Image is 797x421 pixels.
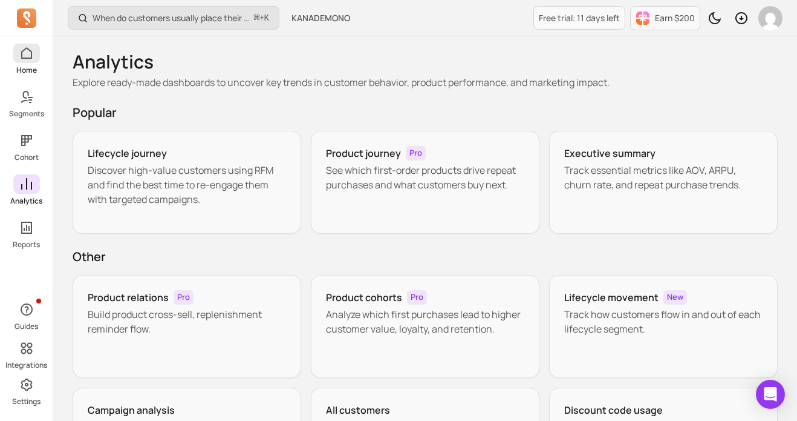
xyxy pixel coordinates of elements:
[73,51,778,73] h1: Analytics
[311,131,539,234] a: Product journeyProSee which first-order products drive repeat purchases and what customers buy next.
[254,12,269,24] span: +
[73,75,778,90] p: Explore ready-made dashboards to uncover key trends in customer behavior, product performance, an...
[88,146,167,161] h3: Lifecycle journey
[407,290,427,305] span: Pro
[406,146,426,161] span: Pro
[174,290,194,305] span: Pro
[758,6,782,30] img: avatar
[5,360,47,370] p: Integrations
[663,290,687,305] span: New
[9,109,44,119] p: Segments
[253,11,260,26] kbd: ⌘
[284,7,357,29] button: KANADEMONO
[73,131,301,234] a: Lifecycle journeyDiscover high-value customers using RFM and find the best time to re-engage them...
[549,275,778,378] a: Lifecycle movementNewTrack how customers flow in and out of each lifecycle segment.
[756,380,785,409] div: Open Intercom Messenger
[10,196,42,206] p: Analytics
[564,163,763,192] p: Track essential metrics like AOV, ARPU, churn rate, and repeat purchase trends.
[93,12,249,24] p: When do customers usually place their second order?
[88,403,175,417] h3: Campaign analysis
[15,153,39,162] p: Cohort
[630,6,700,30] button: Earn $200
[326,403,390,417] h3: All customers
[13,240,40,250] p: Reports
[291,12,350,24] span: KANADEMONO
[88,307,286,336] p: Build product cross-sell, replenishment reminder flow.
[264,13,269,23] kbd: K
[15,322,38,331] p: Guides
[539,12,620,24] p: Free trial: 11 days left
[326,163,524,192] p: See which first-order products drive repeat purchases and what customers buy next.
[311,275,539,378] a: Product cohortsProAnalyze which first purchases lead to higher customer value, loyalty, and reten...
[88,163,286,207] p: Discover high-value customers using RFM and find the best time to re-engage them with targeted ca...
[13,297,40,334] button: Guides
[73,275,301,378] a: Product relationsProBuild product cross-sell, replenishment reminder flow.
[564,146,655,161] h3: Executive summary
[12,397,41,406] p: Settings
[564,290,659,305] h3: Lifecycle movement
[16,65,37,75] p: Home
[564,403,663,417] h3: Discount code usage
[703,6,727,30] button: Toggle dark mode
[73,104,778,121] h2: Popular
[326,307,524,336] p: Analyze which first purchases lead to higher customer value, loyalty, and retention.
[549,131,778,234] a: Executive summaryTrack essential metrics like AOV, ARPU, churn rate, and repeat purchase trends.
[533,6,625,30] a: Free trial: 11 days left
[73,248,778,265] h2: Other
[88,290,169,305] h3: Product relations
[564,307,763,336] p: Track how customers flow in and out of each lifecycle segment.
[326,146,401,161] h3: Product journey
[655,12,695,24] p: Earn $200
[68,6,279,30] button: When do customers usually place their second order?⌘+K
[326,290,402,305] h3: Product cohorts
